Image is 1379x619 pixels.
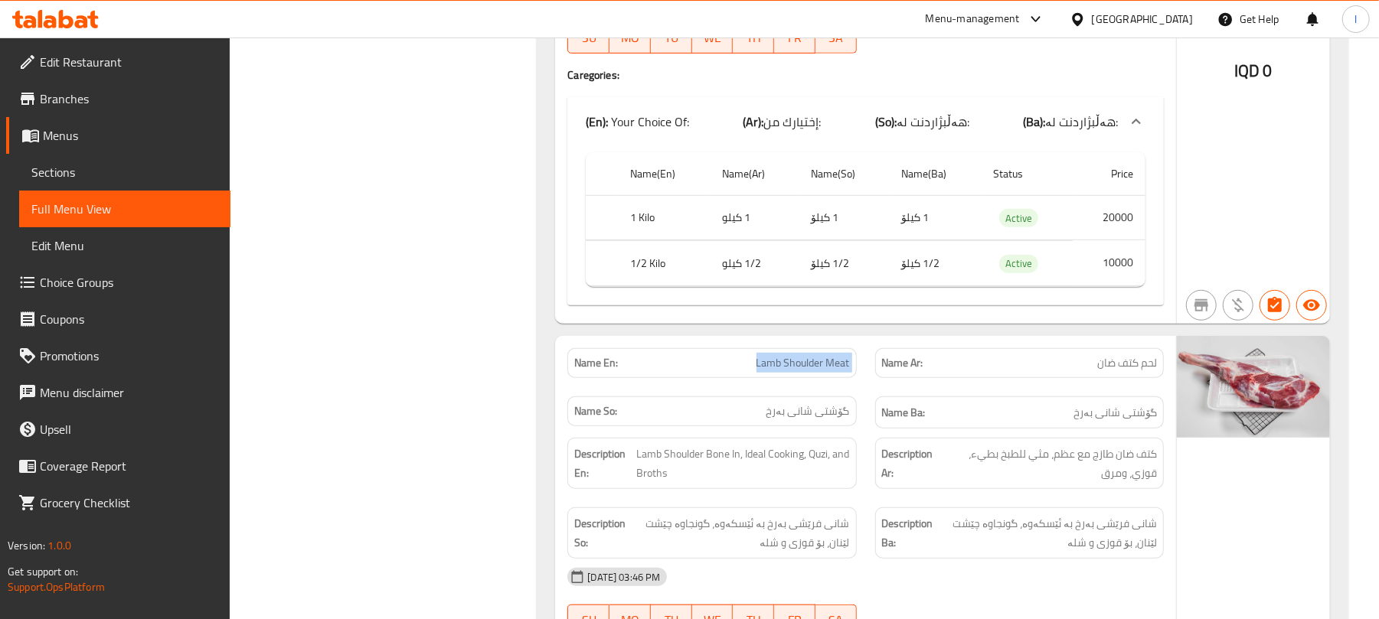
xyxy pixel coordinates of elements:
span: كتف ضان طازج مع عظم، مثي للطبخ بطيء، قوزي، ومرق [943,445,1157,482]
th: Name(Ar) [710,152,799,196]
a: Grocery Checklist [6,484,230,521]
td: 1 کیلۆ [799,195,889,240]
td: 1/2 كيلو [710,241,799,286]
td: 20000 [1073,195,1145,240]
table: choices table [586,152,1145,287]
button: Available [1296,290,1327,321]
span: Grocery Checklist [40,494,218,512]
td: 10000 [1073,241,1145,286]
td: 1 کیلۆ [890,195,982,240]
span: Edit Restaurant [40,53,218,71]
span: لحم كتف ضان [1097,355,1157,371]
strong: Description Ar: [882,445,939,482]
span: Version: [8,536,45,555]
span: Active [999,255,1038,272]
th: Price [1073,152,1145,196]
a: Branches [6,80,230,117]
span: Sections [31,163,218,181]
a: Choice Groups [6,264,230,301]
th: Name(En) [618,152,710,196]
span: گۆشتی شانی بەرخ [766,403,850,419]
span: إختيارك من: [764,110,822,133]
a: Coverage Report [6,448,230,484]
a: Support.OpsPlatform [8,577,105,597]
strong: Description So: [574,514,626,552]
b: (So): [875,110,897,133]
a: Edit Restaurant [6,44,230,80]
strong: Description Ba: [882,514,933,552]
span: Branches [40,90,218,108]
span: Lamb Shoulder Bone In, Ideal Cooking, Quzi, and Broths [636,445,849,482]
a: Promotions [6,337,230,374]
div: (En): Your Choice Of:(Ar):إختيارك من:(So):هەڵبژاردنت لە:(Ba):هەڵبژاردنت لە: [567,97,1164,146]
strong: Name Ba: [882,403,926,422]
span: Promotions [40,347,218,365]
span: Menus [43,126,218,145]
td: 1/2 کیلۆ [799,241,889,286]
b: (Ar): [743,110,764,133]
button: Purchased item [1223,290,1253,321]
th: Status [981,152,1073,196]
h4: Caregories: [567,67,1164,83]
span: Full Menu View [31,200,218,218]
span: IQD [1234,56,1260,86]
span: شانی فرێشی بەرخ بە ئێسکەوە، گونجاوە چێشت لێنان، بۆ قوزی و شلە [936,514,1157,552]
b: (En): [586,110,608,133]
strong: Description En: [574,445,633,482]
strong: Name So: [574,403,617,419]
a: Menu disclaimer [6,374,230,411]
a: Menus [6,117,230,154]
span: Upsell [40,420,218,438]
span: Edit Menu [31,236,218,255]
span: Choice Groups [40,273,218,292]
a: Full Menu View [19,191,230,227]
th: Name(Ba) [890,152,982,196]
span: Lamb Shoulder Meat [756,355,850,371]
strong: Name En: [574,355,618,371]
span: Coverage Report [40,457,218,475]
a: Edit Menu [19,227,230,264]
div: Menu-management [926,10,1020,28]
a: Sections [19,154,230,191]
b: (Ba): [1023,110,1045,133]
span: [DATE] 03:46 PM [581,570,666,585]
span: گۆشتی شانی بەرخ [1073,403,1157,422]
img: Hersh_Qasab_Lamb_Shoulder638960550042371780.jpg [1177,336,1330,438]
span: Coupons [40,310,218,328]
p: Your Choice Of: [586,112,689,131]
span: شانی فرێشی بەرخ بە ئێسکەوە، گونجاوە چێشت لێنان، بۆ قوزی و شلە [629,514,849,552]
td: 1/2 کیلۆ [890,241,982,286]
span: 0 [1263,56,1273,86]
span: Get support on: [8,562,78,582]
strong: Name Ar: [882,355,923,371]
span: Menu disclaimer [40,383,218,402]
span: هەڵبژاردنت لە: [1045,110,1118,133]
th: Name(So) [799,152,889,196]
span: هەڵبژاردنت لە: [897,110,969,133]
th: 1/2 Kilo [618,241,710,286]
a: Coupons [6,301,230,337]
th: 1 Kilo [618,195,710,240]
a: Upsell [6,411,230,448]
div: [GEOGRAPHIC_DATA] [1092,11,1193,28]
td: 1 كيلو [710,195,799,240]
span: l [1354,11,1357,28]
span: 1.0.0 [47,536,71,555]
span: Active [999,210,1038,227]
button: Has choices [1260,290,1290,321]
div: Active [999,209,1038,227]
